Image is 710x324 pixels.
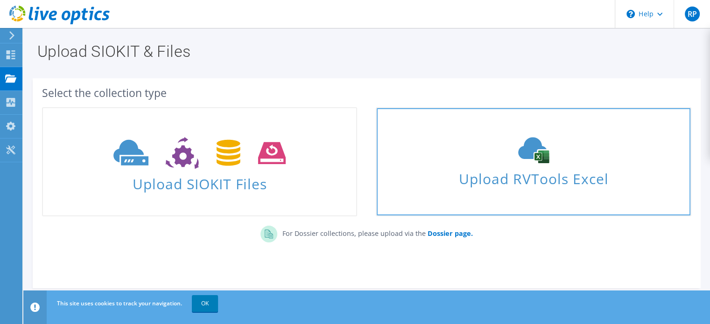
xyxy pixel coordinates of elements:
[42,107,357,216] a: Upload SIOKIT Files
[57,299,182,307] span: This site uses cookies to track your navigation.
[376,107,691,216] a: Upload RVTools Excel
[277,226,472,239] p: For Dossier collections, please upload via the
[192,295,218,312] a: OK
[43,171,356,191] span: Upload SIOKIT Files
[425,229,472,238] a: Dossier page.
[685,7,700,21] span: RP
[42,88,691,98] div: Select the collection type
[427,229,472,238] b: Dossier page.
[377,166,690,186] span: Upload RVTools Excel
[626,10,635,18] svg: \n
[37,43,691,59] h1: Upload SIOKIT & Files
